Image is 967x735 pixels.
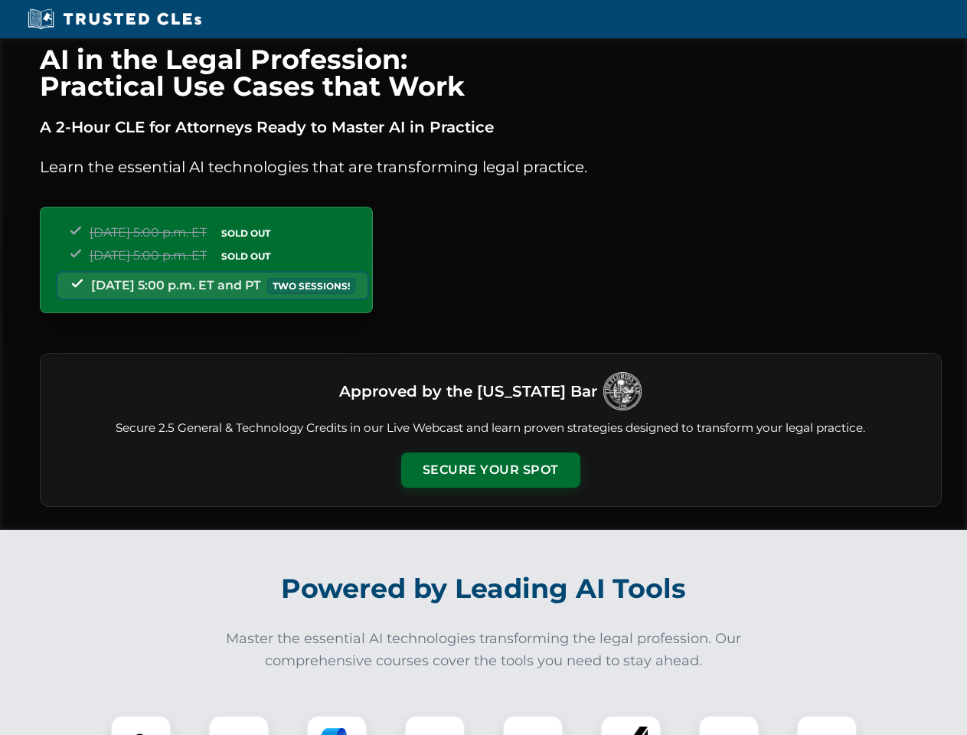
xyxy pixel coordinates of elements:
span: SOLD OUT [216,225,276,241]
button: Secure Your Spot [401,452,580,488]
span: SOLD OUT [216,248,276,264]
p: Master the essential AI technologies transforming the legal profession. Our comprehensive courses... [216,628,752,672]
img: Trusted CLEs [23,8,206,31]
p: Learn the essential AI technologies that are transforming legal practice. [40,155,942,179]
h3: Approved by the [US_STATE] Bar [339,377,597,405]
p: A 2-Hour CLE for Attorneys Ready to Master AI in Practice [40,115,942,139]
span: [DATE] 5:00 p.m. ET [90,248,207,263]
span: [DATE] 5:00 p.m. ET [90,225,207,240]
h1: AI in the Legal Profession: Practical Use Cases that Work [40,46,942,100]
img: Logo [603,372,642,410]
h2: Powered by Leading AI Tools [60,562,908,616]
p: Secure 2.5 General & Technology Credits in our Live Webcast and learn proven strategies designed ... [59,420,923,437]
